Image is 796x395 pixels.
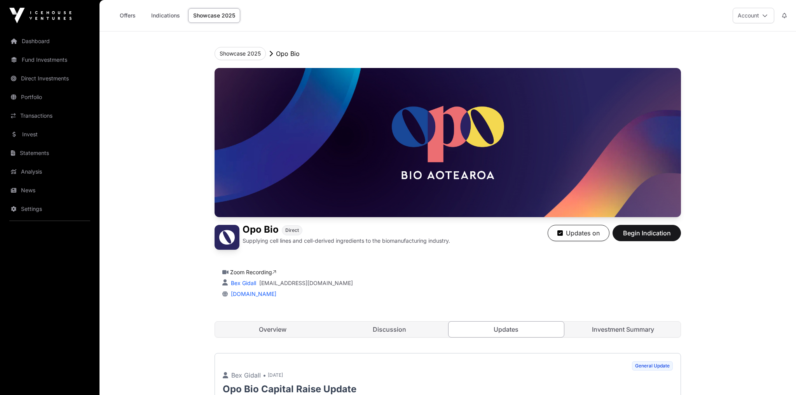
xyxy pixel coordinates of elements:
p: Supplying cell lines and cell-derived ingredients to the biomanufacturing industry. [243,237,450,245]
button: Showcase 2025 [215,47,266,60]
a: Direct Investments [6,70,93,87]
button: Updates on [548,225,609,241]
img: Opo Bio [215,68,681,217]
a: Begin Indication [613,233,681,240]
a: Overview [215,322,330,337]
img: Opo Bio [215,225,239,250]
a: Statements [6,144,93,162]
a: Updates [448,321,564,338]
a: Offers [112,8,143,23]
button: Account [733,8,774,23]
span: Direct [285,227,299,233]
a: Bex Gidall [229,280,256,286]
a: Discussion [332,322,447,337]
a: Investment Summary [566,322,681,337]
button: Begin Indication [613,225,681,241]
span: [DATE] [268,372,283,378]
a: Settings [6,200,93,218]
a: Showcase 2025 [188,8,240,23]
a: Zoom Recording [230,269,276,275]
a: Invest [6,126,93,143]
nav: Tabs [215,322,681,337]
a: News [6,182,93,199]
p: Bex Gidall • [223,371,266,380]
a: [DOMAIN_NAME] [228,291,276,297]
a: Analysis [6,163,93,180]
a: [EMAIL_ADDRESS][DOMAIN_NAME] [259,279,353,287]
a: Indications [146,8,185,23]
a: Fund Investments [6,51,93,68]
a: Dashboard [6,33,93,50]
a: Transactions [6,107,93,124]
img: Icehouse Ventures Logo [9,8,72,23]
a: Portfolio [6,89,93,106]
span: Begin Indication [622,228,671,238]
h1: Opo Bio [243,225,279,235]
span: General Update [632,361,673,371]
p: Opo Bio [276,49,300,58]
